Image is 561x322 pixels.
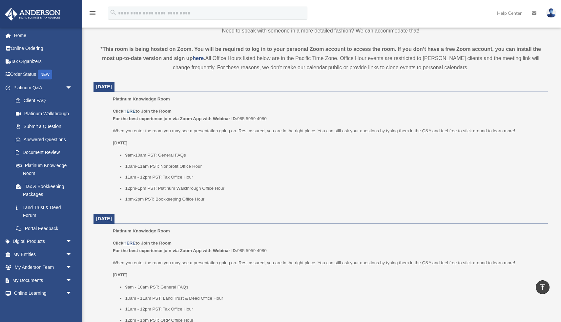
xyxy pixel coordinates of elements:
p: 985 5959 4980 [113,239,543,255]
li: 10am-11am PST: Nonprofit Office Hour [125,162,543,170]
a: HERE [123,241,135,246]
a: Tax & Bookkeeping Packages [9,180,82,201]
u: [DATE] [113,272,128,277]
b: Click to Join the Room [113,109,172,114]
a: vertical_align_top [536,280,550,294]
span: arrow_drop_down [66,261,79,274]
a: Submit a Question [9,120,82,133]
a: Platinum Q&Aarrow_drop_down [5,81,82,94]
b: For the best experience join via Zoom App with Webinar ID: [113,248,237,253]
li: 9am - 10am PST: General FAQs [125,283,543,291]
i: menu [89,9,96,17]
a: Tax Organizers [5,55,82,68]
p: 985 5959 4980 [113,107,543,123]
a: My Documentsarrow_drop_down [5,274,82,287]
p: When you enter the room you may see a presentation going on. Rest assured, you are in the right p... [113,259,543,267]
a: Client FAQ [9,94,82,107]
span: Platinum Knowledge Room [113,97,170,101]
img: Anderson Advisors Platinum Portal [3,8,62,21]
span: arrow_drop_down [66,248,79,261]
li: 11am - 12pm PST: Tax Office Hour [125,173,543,181]
span: [DATE] [96,216,112,221]
strong: *This room is being hosted on Zoom. You will be required to log in to your personal Zoom account ... [100,46,541,61]
span: arrow_drop_down [66,274,79,287]
a: Platinum Walkthrough [9,107,82,120]
a: My Entitiesarrow_drop_down [5,248,82,261]
li: 9am-10am PST: General FAQs [125,151,543,159]
a: HERE [123,109,135,114]
a: Land Trust & Deed Forum [9,201,82,222]
a: Digital Productsarrow_drop_down [5,235,82,248]
u: [DATE] [113,140,128,145]
span: arrow_drop_down [66,300,79,313]
i: search [110,9,117,16]
a: menu [89,11,96,17]
p: Need to speak with someone in a more detailed fashion? We can accommodate that! [93,26,548,35]
li: 11am - 12pm PST: Tax Office Hour [125,305,543,313]
a: Home [5,29,82,42]
a: Portal Feedback [9,222,82,235]
p: When you enter the room you may see a presentation going on. Rest assured, you are in the right p... [113,127,543,135]
a: here [193,55,204,61]
span: arrow_drop_down [66,235,79,248]
b: Click to Join the Room [113,241,172,246]
b: For the best experience join via Zoom App with Webinar ID: [113,116,237,121]
span: [DATE] [96,84,112,89]
span: Platinum Knowledge Room [113,228,170,233]
div: All Office Hours listed below are in the Pacific Time Zone. Office Hour events are restricted to ... [93,45,548,72]
li: 10am - 11am PST: Land Trust & Deed Office Hour [125,294,543,302]
a: Answered Questions [9,133,82,146]
span: arrow_drop_down [66,287,79,300]
a: Order StatusNEW [5,68,82,81]
span: arrow_drop_down [66,81,79,95]
div: NEW [38,70,52,79]
strong: . [204,55,205,61]
li: 12pm-1pm PST: Platinum Walkthrough Office Hour [125,184,543,192]
a: My Anderson Teamarrow_drop_down [5,261,82,274]
a: Billingarrow_drop_down [5,300,82,313]
img: User Pic [546,8,556,18]
i: vertical_align_top [539,283,547,291]
li: 1pm-2pm PST: Bookkeeping Office Hour [125,195,543,203]
a: Online Ordering [5,42,82,55]
a: Document Review [9,146,82,159]
a: Platinum Knowledge Room [9,159,79,180]
a: Online Learningarrow_drop_down [5,287,82,300]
